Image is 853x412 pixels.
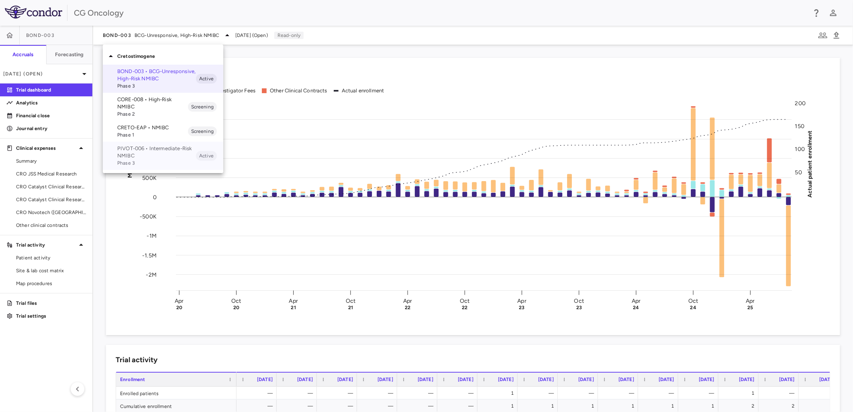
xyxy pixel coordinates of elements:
[196,75,217,82] span: Active
[117,124,188,131] p: CRETO-EAP • NMIBC
[117,131,188,139] span: Phase 1
[103,93,223,121] div: CORE-008 • High-Risk NMIBCPhase 2Screening
[117,82,196,90] span: Phase 3
[117,68,196,82] p: BOND-003 • BCG-Unresponsive, High-Risk NMIBC
[103,142,223,170] div: PIVOT-006 • Intermediate-Risk NMIBCPhase 3Active
[117,159,196,167] span: Phase 3
[188,128,217,135] span: Screening
[196,152,217,159] span: Active
[103,65,223,93] div: BOND-003 • BCG-Unresponsive, High-Risk NMIBCPhase 3Active
[103,121,223,142] div: CRETO-EAP • NMIBCPhase 1Screening
[117,53,223,60] p: Cretostimogene
[188,103,217,110] span: Screening
[117,110,188,118] span: Phase 2
[117,96,188,110] p: CORE-008 • High-Risk NMIBC
[103,48,223,65] div: Cretostimogene
[117,145,196,159] p: PIVOT-006 • Intermediate-Risk NMIBC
